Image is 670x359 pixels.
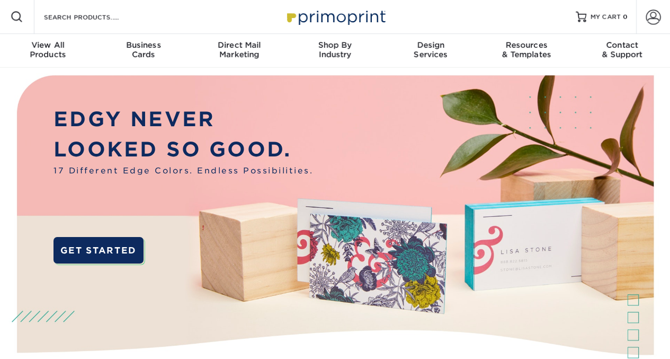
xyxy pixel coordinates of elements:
[43,11,146,23] input: SEARCH PRODUCTS.....
[479,40,575,50] span: Resources
[383,34,479,68] a: DesignServices
[479,34,575,68] a: Resources& Templates
[574,40,670,50] span: Contact
[623,13,628,21] span: 0
[574,34,670,68] a: Contact& Support
[591,13,621,22] span: MY CART
[191,40,287,50] span: Direct Mail
[53,104,313,135] p: EDGY NEVER
[574,40,670,59] div: & Support
[96,34,192,68] a: BusinessCards
[191,40,287,59] div: Marketing
[383,40,479,50] span: Design
[191,34,287,68] a: Direct MailMarketing
[53,237,143,264] a: GET STARTED
[287,40,383,59] div: Industry
[53,165,313,177] span: 17 Different Edge Colors. Endless Possibilities.
[53,135,313,165] p: LOOKED SO GOOD.
[282,5,388,28] img: Primoprint
[287,40,383,50] span: Shop By
[96,40,192,50] span: Business
[383,40,479,59] div: Services
[287,34,383,68] a: Shop ByIndustry
[479,40,575,59] div: & Templates
[96,40,192,59] div: Cards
